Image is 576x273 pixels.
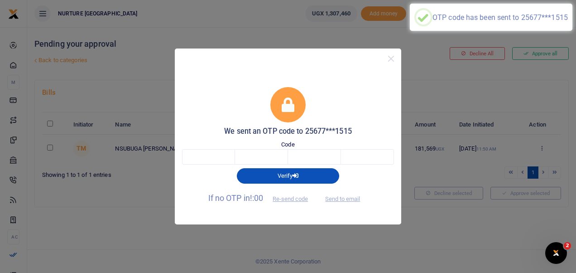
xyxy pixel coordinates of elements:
h5: We sent an OTP code to 25677***1515 [182,127,394,136]
span: If no OTP in [208,193,316,203]
div: OTP code has been sent to 25677***1515 [432,13,568,22]
button: Close [384,52,398,65]
span: !:00 [250,193,263,203]
iframe: Intercom live chat [545,242,567,264]
span: 2 [564,242,571,249]
label: Code [281,140,294,149]
button: Verify [237,168,339,184]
